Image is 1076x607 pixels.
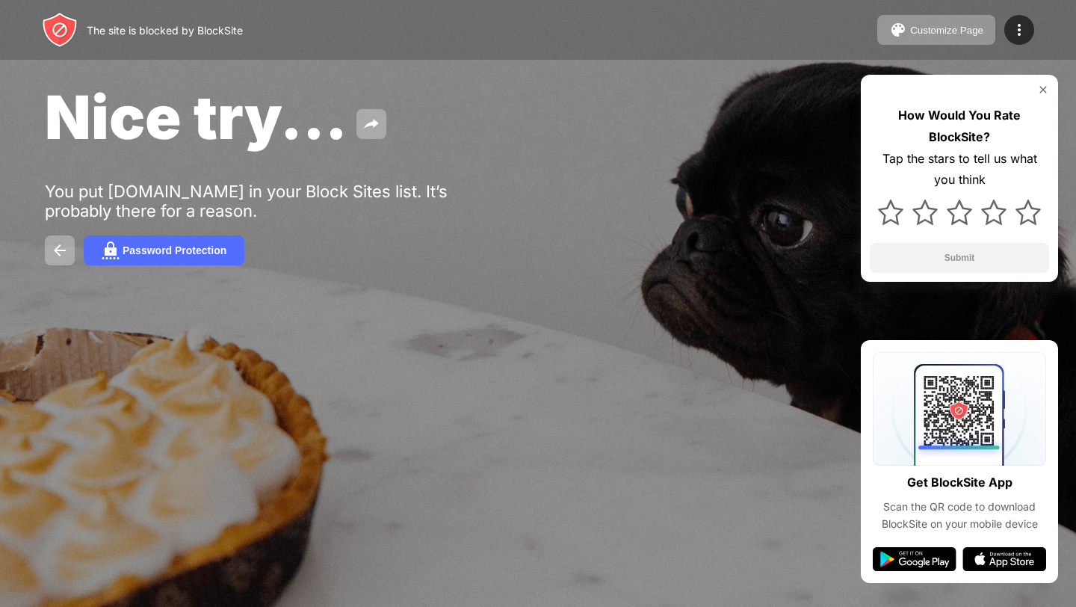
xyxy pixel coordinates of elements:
[873,547,956,571] img: google-play.svg
[870,243,1049,273] button: Submit
[45,81,347,153] span: Nice try...
[362,115,380,133] img: share.svg
[42,12,78,48] img: header-logo.svg
[45,182,507,221] div: You put [DOMAIN_NAME] in your Block Sites list. It’s probably there for a reason.
[912,200,938,225] img: star.svg
[87,24,243,37] div: The site is blocked by BlockSite
[947,200,972,225] img: star.svg
[870,148,1049,191] div: Tap the stars to tell us what you think
[873,352,1046,466] img: qrcode.svg
[870,105,1049,148] div: How Would You Rate BlockSite?
[1010,21,1028,39] img: menu-icon.svg
[84,235,244,265] button: Password Protection
[910,25,983,36] div: Customize Page
[51,241,69,259] img: back.svg
[889,21,907,39] img: pallet.svg
[981,200,1007,225] img: star.svg
[962,547,1046,571] img: app-store.svg
[102,241,120,259] img: password.svg
[123,244,226,256] div: Password Protection
[877,15,995,45] button: Customize Page
[907,472,1012,493] div: Get BlockSite App
[878,200,903,225] img: star.svg
[873,499,1046,532] div: Scan the QR code to download BlockSite on your mobile device
[1015,200,1041,225] img: star.svg
[1037,84,1049,96] img: rate-us-close.svg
